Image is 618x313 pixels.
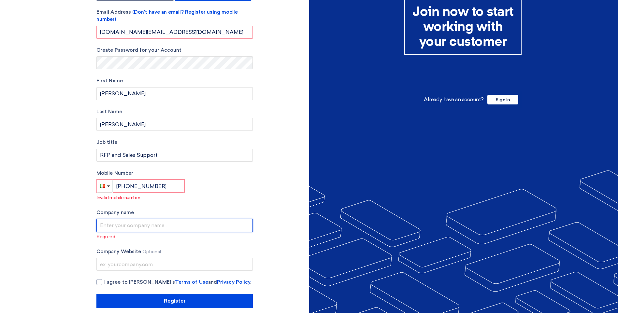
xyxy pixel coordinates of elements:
span: Optional [142,249,161,254]
input: Register [96,294,253,308]
label: Company name [96,209,253,216]
a: Privacy Policy [217,279,250,285]
span: I agree to [PERSON_NAME]’s and . [104,279,251,286]
label: First Name [96,77,253,85]
p: Required [97,233,253,240]
a: Sign In [487,96,518,102]
label: Mobile Number [96,170,253,177]
input: Enter phone number... [113,180,184,193]
label: Create Password for your Account [96,47,253,54]
span: Sign In [487,95,518,104]
label: Company Website [96,248,253,255]
label: Last Name [96,108,253,116]
input: Enter your job title... [96,149,253,162]
input: ex: yourcompany.com [96,258,253,271]
label: Email Address [96,8,253,23]
input: Enter your company name... [96,219,253,232]
a: Terms of Use [175,279,208,285]
input: Enter your business email... [96,26,253,39]
p: Invalid mobile number [97,194,253,201]
input: Enter your first name... [96,87,253,100]
label: Job title [96,139,253,146]
input: Last Name... [96,118,253,131]
span: Already have an account? [424,96,483,102]
span: (Don't have an email? Register using mobile number) [96,9,238,22]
